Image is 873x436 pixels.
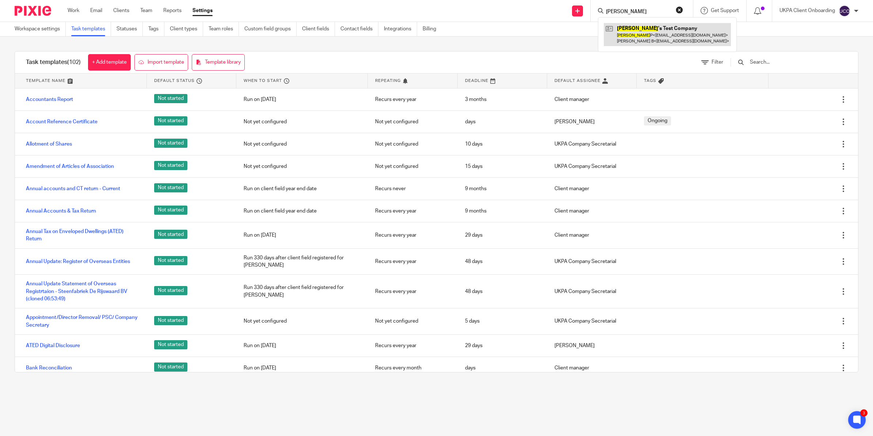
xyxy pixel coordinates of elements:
[236,180,368,198] div: Run on client field year end date
[170,22,203,36] a: Client types
[458,226,547,244] div: 29 days
[26,96,73,103] a: Accountants Report
[368,312,457,330] div: Not yet configured
[236,157,368,176] div: Not yet configured
[644,78,656,84] span: Tags
[26,280,140,302] a: Annual Update Statement of Overseas Registrtaion - Steenfabriek De Rijswaard BV (cloned 06:53:49)
[192,7,213,14] a: Settings
[209,22,239,36] a: Team roles
[423,22,442,36] a: Billing
[458,90,547,109] div: 3 months
[605,9,671,15] input: Search
[458,157,547,176] div: 15 days
[163,7,182,14] a: Reports
[68,7,79,14] a: Work
[368,252,457,271] div: Recurs every year
[554,78,601,84] span: Default assignee
[154,161,187,170] span: Not started
[154,139,187,148] span: Not started
[340,22,378,36] a: Contact fields
[71,22,111,36] a: Task templates
[648,117,667,124] span: Ongoing
[458,282,547,301] div: 48 days
[368,337,457,355] div: Recurs every year
[779,7,835,14] p: UKPA Client Onboarding
[154,94,187,103] span: Not started
[547,90,637,109] div: Client manager
[458,312,547,330] div: 5 days
[26,258,130,265] a: Annual Update: Register of Overseas Entities
[26,364,72,372] a: Bank Reconciliation
[458,113,547,131] div: days
[244,78,282,84] span: When to start
[140,7,152,14] a: Team
[88,54,131,71] a: + Add template
[749,58,834,66] input: Search...
[368,135,457,153] div: Not yet configured
[90,7,102,14] a: Email
[458,202,547,220] div: 9 months
[676,6,683,14] button: Clear
[368,157,457,176] div: Not yet configured
[547,252,637,271] div: UKPA Company Secretarial
[154,183,187,192] span: Not started
[547,157,637,176] div: UKPA Company Secretarial
[547,113,637,131] div: [PERSON_NAME]
[368,202,457,220] div: Recurs every year
[368,90,457,109] div: Recurs every year
[15,22,66,36] a: Workspace settings
[26,185,120,192] a: Annual accounts and CT return - Current
[465,78,488,84] span: Deadline
[15,6,51,16] img: Pixie
[711,8,739,13] span: Get Support
[839,5,850,17] img: svg%3E
[26,314,140,329] a: Appointment/Director Removal/ PSC/ Company Secretary
[547,202,637,220] div: Client manager
[458,359,547,377] div: days
[236,337,368,355] div: Run on [DATE]
[712,60,723,65] span: Filter
[236,202,368,220] div: Run on client field year end date
[368,226,457,244] div: Recurs every year
[368,282,457,301] div: Recurs every year
[384,22,417,36] a: Integrations
[458,252,547,271] div: 48 days
[302,22,335,36] a: Client fields
[154,286,187,295] span: Not started
[26,59,81,66] h1: Task templates
[192,54,245,71] a: Template library
[148,22,164,36] a: Tags
[154,206,187,215] span: Not started
[236,249,368,275] div: Run 330 days after client field registered for [PERSON_NAME]
[236,90,368,109] div: Run on [DATE]
[26,78,65,84] span: Template name
[860,409,868,417] div: 3
[547,180,637,198] div: Client manager
[547,359,637,377] div: Client manager
[154,340,187,349] span: Not started
[458,135,547,153] div: 10 days
[547,337,637,355] div: [PERSON_NAME]
[154,362,187,372] span: Not started
[375,78,401,84] span: Repeating
[26,228,140,243] a: Annual Tax on Enveloped Dwellings (ATED) Return
[134,54,188,71] a: Import template
[154,230,187,239] span: Not started
[26,342,80,349] a: ATED Digital Disclosure
[236,278,368,304] div: Run 330 days after client field registered for [PERSON_NAME]
[244,22,297,36] a: Custom field groups
[154,256,187,265] span: Not started
[368,113,457,131] div: Not yet configured
[113,7,129,14] a: Clients
[67,59,81,65] span: (102)
[117,22,143,36] a: Statuses
[368,180,457,198] div: Recurs never
[458,337,547,355] div: 29 days
[368,359,457,377] div: Recurs every month
[154,316,187,325] span: Not started
[26,163,114,170] a: Amendment of Articles of Association
[236,359,368,377] div: Run on [DATE]
[547,282,637,301] div: UKPA Company Secretarial
[236,226,368,244] div: Run on [DATE]
[458,180,547,198] div: 9 months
